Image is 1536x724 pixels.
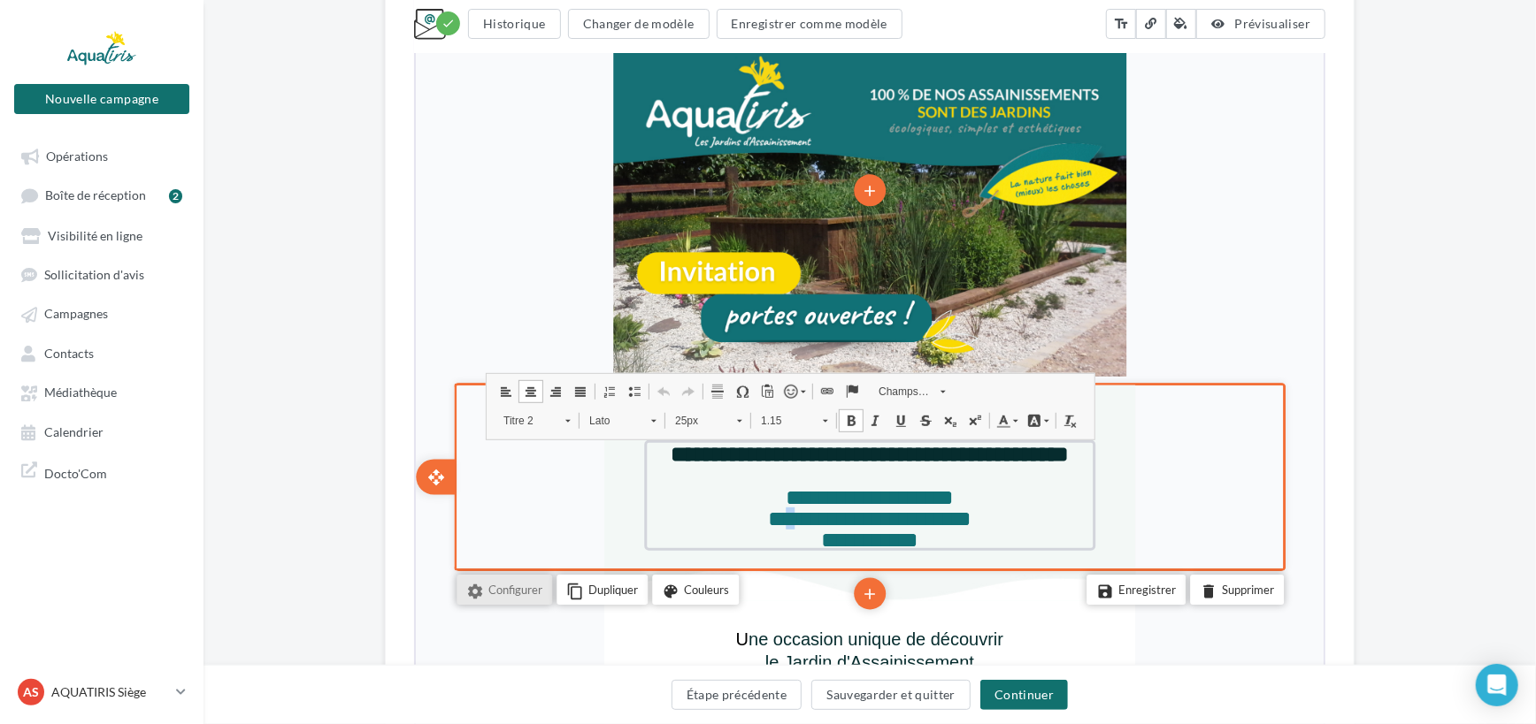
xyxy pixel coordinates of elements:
i: color_lens [246,615,264,640]
a: Calendrier [11,415,193,447]
span: le Jardin d'Assainissement [349,689,558,708]
a: Aligner à droite [127,416,152,439]
button: text_fields [1106,9,1136,39]
li: Enregistrer le bloc [671,611,770,641]
a: Barré [497,446,522,469]
a: Lien [399,416,424,439]
p: AQUATIRIS Siège [51,683,169,701]
span: Titre 2 [79,446,141,469]
i: add [445,615,463,645]
a: Contacts [11,337,193,369]
span: Calendrier [44,424,104,439]
a: AS AQUATIRIS Siège [14,675,189,709]
a: 25px [250,445,335,469]
a: Boîte de réception2 [11,179,193,211]
i: content_copy [150,615,168,640]
button: Étape précédente [672,680,803,710]
a: Centrer [103,416,127,439]
span: Opérations [46,149,108,164]
span: Docto'Com [44,461,107,482]
a: Docto'Com [11,454,193,489]
a: Lato [164,445,250,469]
a: Exposant [547,446,572,469]
a: Coller comme texte brut [339,416,364,439]
a: Justifier [152,416,177,439]
a: Opérations [11,140,193,171]
li: Ajouter un bloc [438,210,470,242]
button: Continuer [980,680,1068,710]
button: Sauvegarder et quitter [811,680,971,710]
i: save [680,615,698,640]
li: Dupliquer le bloc [141,611,232,641]
span: Boîte de réception [45,188,146,203]
a: Italique (Ctrl+I) [448,446,472,469]
li: Ce bloc n'est pas compatible avec la fonctionnalité de configuration, cliquez pour plus d'informa... [41,611,136,641]
a: Gras (Ctrl+B) [423,446,448,469]
span: Champs personnalisés [454,416,516,439]
img: Copie_de_header_aquatiris_6.png [197,84,710,414]
a: Couleur d'arrière-plan [607,446,638,469]
i: add [445,212,463,242]
a: Couleur du texte [576,446,607,469]
a: Ligne horizontale [289,416,314,439]
button: Changer de modèle [568,9,710,39]
a: Annuler (Ctrl+Z) [235,416,260,439]
div: 2 [169,189,182,203]
div: Modifications enregistrées [436,11,460,35]
a: Médiathèque [11,376,193,408]
a: Insérer un caractère spécial [314,416,339,439]
a: Titre 2 [78,445,164,469]
span: Médiathèque [44,385,117,400]
a: Sollicitation d'avis [11,258,193,290]
a: Insérer/Supprimer une liste numérotée [181,416,206,439]
a: Souligné (Ctrl+U) [472,446,497,469]
a: Insérer un ancre [424,416,449,439]
button: Prévisualiser [1196,9,1325,39]
span: 25px [250,446,312,469]
li: Ajouter un bloc [438,613,470,645]
span: AS [23,683,39,701]
i: open_with [12,505,29,522]
a: Rétablir (Ctrl+Y) [260,416,285,439]
span: Contacts [44,346,94,361]
span: ne occasion unique de découvrir [333,666,588,685]
i: settings [50,615,68,640]
a: Voir la version en ligne [403,33,506,46]
span: Sollicitation d'avis [44,267,144,282]
div: false [228,476,680,587]
li: Supprimer le bloc [774,611,868,641]
button: Historique [468,9,561,39]
a: 1.15 [335,445,421,469]
a: Champs personnalisés [453,415,539,440]
i: delete [784,615,802,640]
span: 1.15 [336,446,398,469]
a: Indice [522,446,547,469]
button: Nouvelle campagne [14,84,189,114]
i: check [442,17,455,30]
button: Enregistrer comme modèle [717,9,902,39]
span: U [320,666,333,685]
a: Supprimer la mise en forme [642,446,667,469]
li: Modifier les couleurs [236,611,323,641]
span: Lato [165,446,227,469]
div: Open Intercom Messenger [1476,664,1518,706]
span: Campagnes [44,307,108,322]
span: Prévisualiser [1235,16,1311,31]
a: Visibilité en ligne [11,219,193,251]
a: Liste des émoticônes [364,416,395,439]
a: Aligner à gauche [78,416,103,439]
span: Visibilité en ligne [48,228,142,243]
a: Insérer/Supprimer une liste à puces [206,416,231,439]
a: Campagnes [11,297,193,329]
i: text_fields [1113,15,1129,33]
